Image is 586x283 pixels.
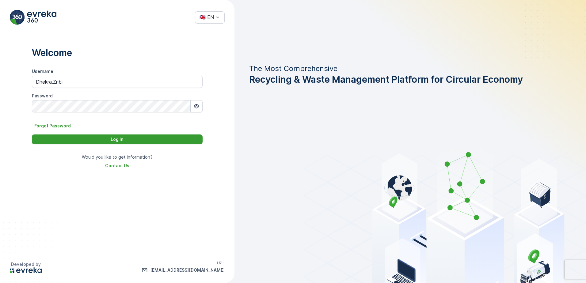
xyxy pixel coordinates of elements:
[142,267,225,273] a: info@evreka.co
[32,122,73,130] button: Forgot Password
[105,163,129,169] a: Contact Us
[32,134,203,144] button: Log In
[32,93,53,98] label: Password
[82,154,153,160] p: Would you like to get information?
[34,123,71,129] p: Forgot Password
[32,47,203,58] p: Welcome
[249,64,523,74] p: The Most Comprehensive
[32,69,53,74] label: Username
[150,267,225,273] p: [EMAIL_ADDRESS][DOMAIN_NAME]
[111,136,124,142] p: Log In
[216,261,225,265] p: 1.51.1
[200,14,214,20] div: 🇬🇧 EN
[10,10,56,25] img: evreka_360_logo
[249,74,523,85] span: Recycling & Waste Management Platform for Circular Economy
